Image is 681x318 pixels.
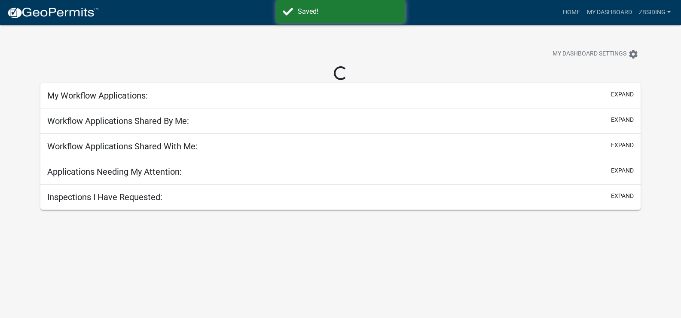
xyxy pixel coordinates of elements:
[611,90,634,99] button: expand
[611,191,634,201] button: expand
[298,6,399,17] div: Saved!
[611,115,634,124] button: expand
[611,166,634,175] button: expand
[47,167,182,177] h5: Applications Needing My Attention:
[47,90,148,101] h5: My Workflow Applications:
[559,4,583,21] a: Home
[47,116,189,126] h5: Workflow Applications Shared By Me:
[635,4,674,21] a: ZBSiding
[546,46,645,62] button: My Dashboard Settingssettings
[583,4,635,21] a: My Dashboard
[47,192,162,202] h5: Inspections I Have Requested:
[628,49,638,59] i: settings
[47,141,198,151] h5: Workflow Applications Shared With Me:
[611,141,634,150] button: expand
[553,49,626,59] span: My Dashboard Settings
